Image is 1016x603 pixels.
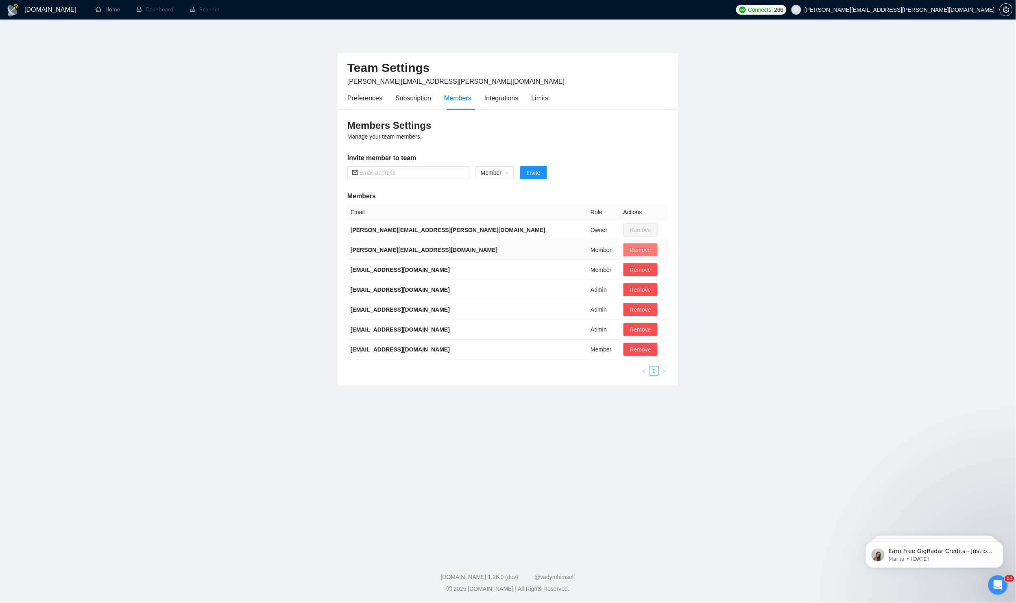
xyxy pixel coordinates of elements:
div: Members [444,93,471,103]
th: Role [587,204,620,220]
span: Member [481,167,509,179]
li: 1 [649,366,659,376]
th: Email [347,204,587,220]
td: Member [587,260,620,280]
button: Remove [624,283,658,296]
span: Remove [630,325,651,334]
span: Remove [630,305,651,314]
button: Invite [520,166,547,179]
a: setting [1000,7,1013,13]
span: mail [352,170,358,176]
td: Owner [587,220,620,240]
span: Connects: [748,5,773,14]
h3: Members Settings [347,119,669,132]
a: @vadymhimself [534,574,575,580]
div: 2025 [DOMAIN_NAME] | All Rights Reserved. [7,585,1009,593]
span: right [661,369,666,374]
button: Remove [624,263,658,276]
td: Member [587,340,620,360]
th: Actions [620,204,669,220]
img: logo [7,4,20,17]
img: upwork-logo.png [739,7,746,13]
div: Limits [532,93,549,103]
div: Integrations [484,93,519,103]
td: Admin [587,300,620,320]
h2: Team Settings [347,60,669,76]
td: Member [587,240,620,260]
input: Email address [360,168,464,177]
a: [DOMAIN_NAME] 1.26.0 (dev) [441,574,519,580]
iframe: Intercom live chat [988,575,1008,595]
a: homeHome [96,6,120,13]
h5: Invite member to team [347,153,669,163]
span: Remove [630,345,651,354]
button: Remove [624,343,658,356]
a: 1 [650,367,658,375]
span: left [642,369,647,374]
button: setting [1000,3,1013,16]
div: Preferences [347,93,382,103]
span: Manage your team members. [347,133,422,140]
span: Invite [527,168,540,177]
span: 11 [1005,575,1014,582]
b: [EMAIL_ADDRESS][DOMAIN_NAME] [351,346,450,353]
h5: Members [347,191,669,201]
div: Subscription [395,93,431,103]
td: Admin [587,320,620,340]
b: [EMAIL_ADDRESS][DOMAIN_NAME] [351,326,450,333]
button: right [659,366,669,376]
button: Remove [624,243,658,256]
span: Remove [630,265,651,274]
b: [PERSON_NAME][EMAIL_ADDRESS][PERSON_NAME][DOMAIN_NAME] [351,227,545,233]
span: copyright [447,586,452,592]
td: Admin [587,280,620,300]
li: Previous Page [639,366,649,376]
span: Remove [630,285,651,294]
span: Remove [630,245,651,254]
b: [EMAIL_ADDRESS][DOMAIN_NAME] [351,267,450,273]
b: [EMAIL_ADDRESS][DOMAIN_NAME] [351,306,450,313]
li: Next Page [659,366,669,376]
span: [PERSON_NAME][EMAIL_ADDRESS][PERSON_NAME][DOMAIN_NAME] [347,78,565,85]
iframe: Intercom notifications message [853,524,1016,581]
button: left [639,366,649,376]
span: setting [1000,7,1012,13]
button: Remove [624,323,658,336]
b: [PERSON_NAME][EMAIL_ADDRESS][DOMAIN_NAME] [351,247,498,253]
span: 266 [774,5,783,14]
b: [EMAIL_ADDRESS][DOMAIN_NAME] [351,286,450,293]
button: Remove [624,303,658,316]
span: user [794,7,799,13]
